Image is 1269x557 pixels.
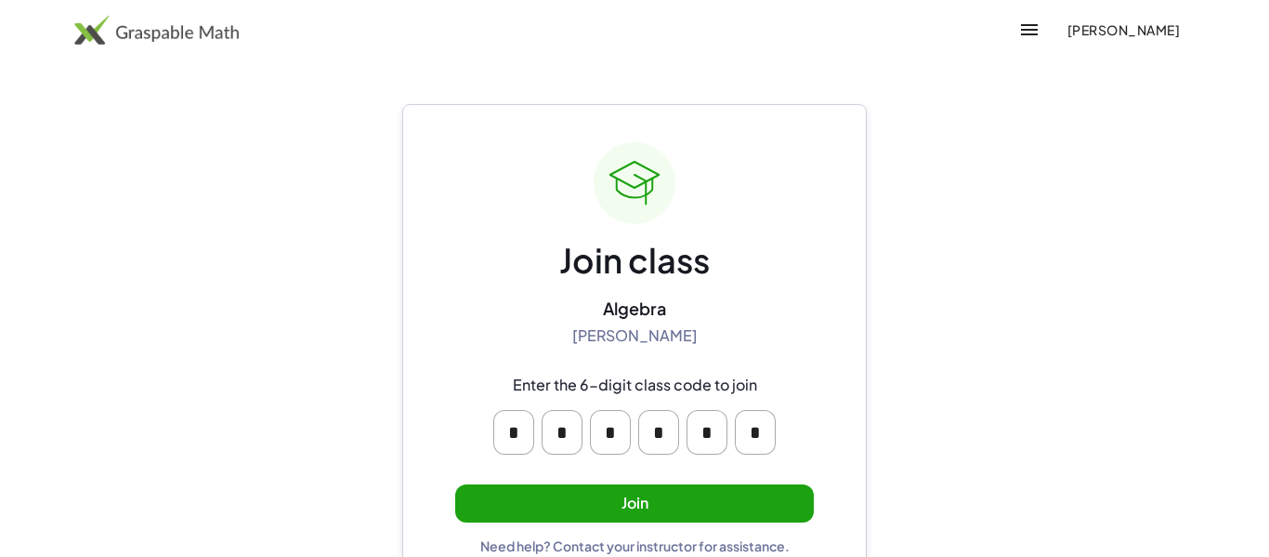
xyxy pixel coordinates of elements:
[572,326,698,346] div: [PERSON_NAME]
[513,376,757,395] div: Enter the 6-digit class code to join
[559,239,710,283] div: Join class
[480,537,790,554] div: Need help? Contact your instructor for assistance.
[542,410,582,455] input: Please enter OTP character 2
[1052,13,1195,46] button: [PERSON_NAME]
[687,410,727,455] input: Please enter OTP character 5
[590,410,631,455] input: Please enter OTP character 3
[1066,21,1180,38] span: [PERSON_NAME]
[735,410,776,455] input: Please enter OTP character 6
[455,484,814,523] button: Join
[638,410,679,455] input: Please enter OTP character 4
[493,410,534,455] input: Please enter OTP character 1
[603,298,666,319] div: Algebra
